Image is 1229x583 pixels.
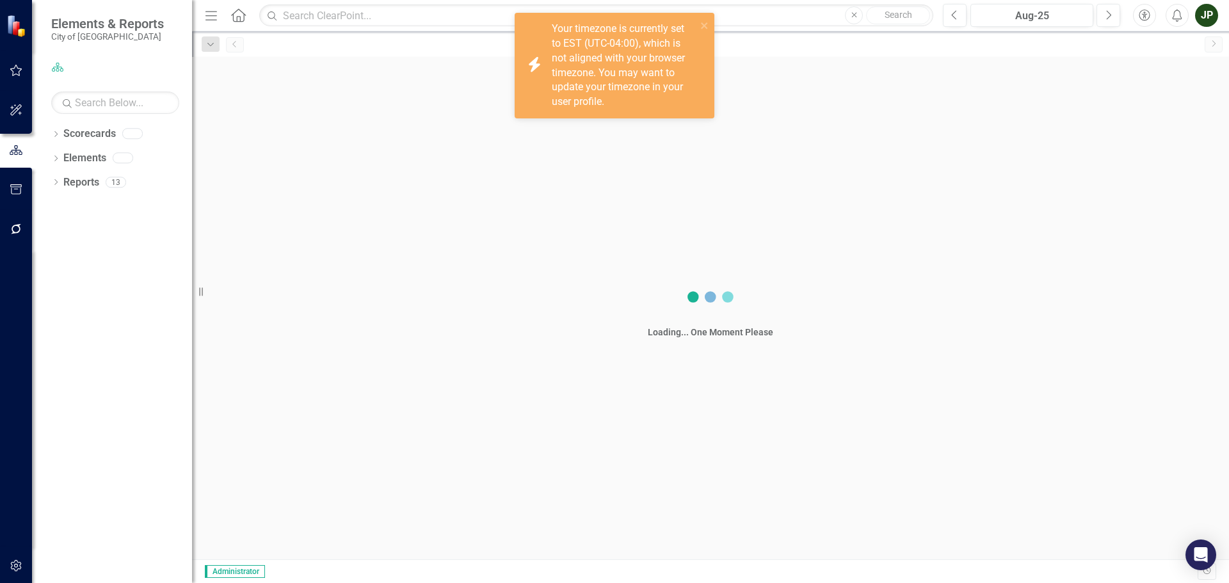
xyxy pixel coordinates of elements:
[259,4,933,27] input: Search ClearPoint...
[648,326,773,339] div: Loading... One Moment Please
[975,8,1089,24] div: Aug-25
[51,16,164,31] span: Elements & Reports
[5,13,29,38] img: ClearPoint Strategy
[970,4,1093,27] button: Aug-25
[63,127,116,141] a: Scorecards
[885,10,912,20] span: Search
[63,151,106,166] a: Elements
[51,31,164,42] small: City of [GEOGRAPHIC_DATA]
[205,565,265,578] span: Administrator
[866,6,930,24] button: Search
[106,177,126,188] div: 13
[552,22,696,109] div: Your timezone is currently set to EST (UTC-04:00), which is not aligned with your browser timezon...
[700,18,709,33] button: close
[1195,4,1218,27] button: JP
[1185,539,1216,570] div: Open Intercom Messenger
[51,92,179,114] input: Search Below...
[63,175,99,190] a: Reports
